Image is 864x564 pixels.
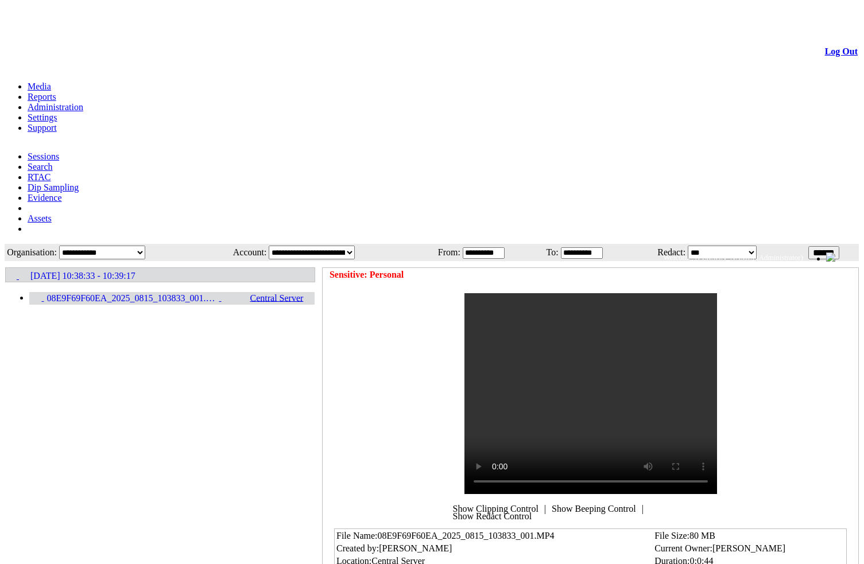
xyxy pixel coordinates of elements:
a: Settings [28,112,57,122]
a: Assets [28,213,52,223]
span: Show Clipping Control [453,504,538,514]
a: Search [28,162,53,172]
span: Show Beeping Control [552,504,636,514]
span: 80 MB [689,531,715,540]
a: [DATE] 10:38:33 - 10:39:17 [6,269,314,281]
a: Log Out [825,46,858,56]
img: video24_pre.svg [29,292,42,305]
span: 08E9F69F60EA_2025_0815_103833_001.MP4 [378,531,555,540]
span: Central Server [222,293,309,303]
a: Sessions [28,151,59,161]
a: Dip Sampling [28,182,79,192]
a: Evidence [28,193,62,203]
td: Sensitive: Personal [329,269,404,281]
a: Support [28,123,57,133]
span: | [642,504,644,514]
a: RTAC [28,172,51,182]
a: 08E9F69F60EA_2025_0815_103833_001.MP4 Central Server [29,293,309,302]
td: Created by: [336,543,653,554]
td: Current Owner: [654,543,845,554]
span: [PERSON_NAME] [379,543,452,553]
span: Welcome, [PERSON_NAME] (Administrator) [664,253,803,262]
span: [DATE] 10:38:33 - 10:39:17 [30,271,135,281]
a: Administration [28,102,83,112]
a: Media [28,81,51,91]
td: Organisation: [6,245,57,260]
td: Redact: [634,245,686,260]
td: File Size: [654,530,845,542]
span: 08E9F69F60EA_2025_0815_103833_001.MP4 [44,293,219,304]
span: Show Redact Control [453,511,532,522]
span: | [544,504,546,514]
td: To: [536,245,559,260]
td: From: [421,245,461,260]
td: Account: [208,245,267,260]
td: File Name: [336,530,653,542]
img: bell24.png [826,252,835,262]
span: [PERSON_NAME] [712,543,785,553]
a: Reports [28,92,56,102]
